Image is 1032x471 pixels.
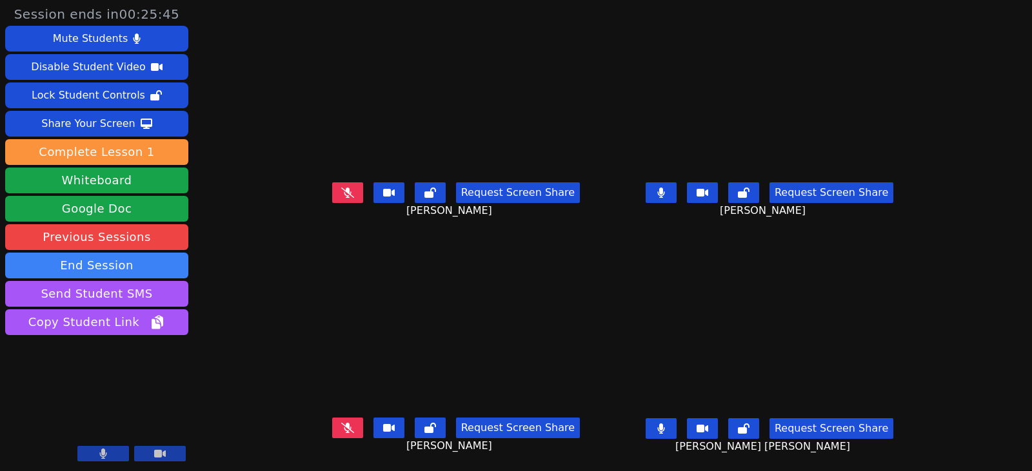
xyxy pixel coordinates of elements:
[119,6,180,22] time: 00:25:45
[5,139,188,165] button: Complete Lesson 1
[41,113,135,134] div: Share Your Screen
[31,57,145,77] div: Disable Student Video
[32,85,145,106] div: Lock Student Controls
[5,26,188,52] button: Mute Students
[456,182,580,203] button: Request Screen Share
[5,196,188,222] a: Google Doc
[5,82,188,108] button: Lock Student Controls
[5,54,188,80] button: Disable Student Video
[53,28,128,49] div: Mute Students
[5,168,188,193] button: Whiteboard
[28,313,165,331] span: Copy Student Link
[456,418,580,438] button: Request Screen Share
[5,253,188,278] button: End Session
[675,439,853,454] span: [PERSON_NAME] [PERSON_NAME]
[5,281,188,307] button: Send Student SMS
[406,203,495,218] span: [PERSON_NAME]
[5,111,188,137] button: Share Your Screen
[769,182,893,203] button: Request Screen Share
[5,224,188,250] a: Previous Sessions
[5,309,188,335] button: Copy Student Link
[406,438,495,454] span: [PERSON_NAME]
[769,418,893,439] button: Request Screen Share
[720,203,809,218] span: [PERSON_NAME]
[14,5,180,23] span: Session ends in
